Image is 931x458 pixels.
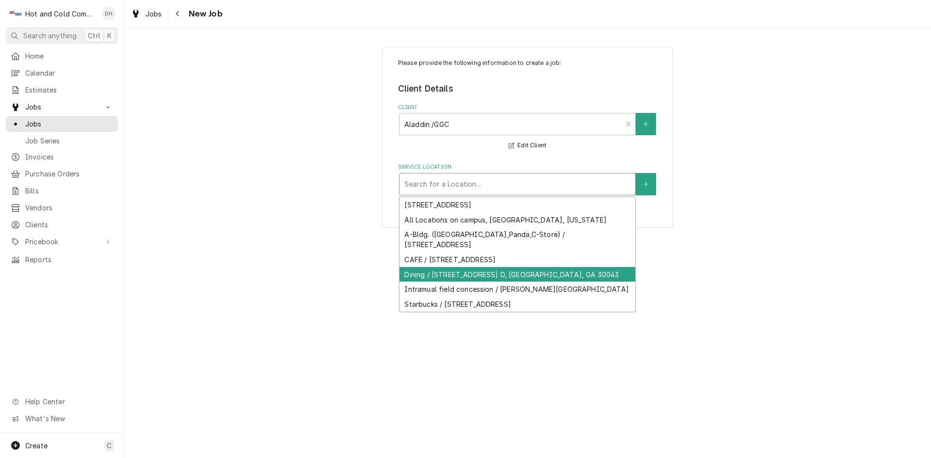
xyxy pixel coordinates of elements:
a: Clients [6,217,118,233]
div: H [9,7,22,20]
a: Invoices [6,149,118,165]
span: Jobs [25,102,98,112]
legend: Client Details [398,82,658,95]
a: Go to Help Center [6,394,118,410]
span: C [107,441,112,451]
label: Service Location [398,163,658,171]
span: Estimates [25,85,113,95]
span: Create [25,442,48,450]
div: [STREET_ADDRESS] [400,197,635,212]
a: Vendors [6,200,118,216]
button: Search anythingCtrlK [6,27,118,44]
svg: Create New Client [643,121,649,127]
a: Purchase Orders [6,166,118,182]
span: Help Center [25,396,112,407]
span: Invoices [25,152,113,162]
div: Dining / [STREET_ADDRESS] D, [GEOGRAPHIC_DATA], GA 30043 [400,267,635,282]
span: Jobs [145,9,162,19]
a: Home [6,48,118,64]
span: Home [25,51,113,61]
button: Navigate back [170,6,186,21]
div: Job Create/Update [382,47,673,228]
button: Create New Client [636,113,656,135]
a: Go to Pricebook [6,234,118,250]
a: Jobs [127,6,166,22]
svg: Create New Location [643,181,649,188]
p: Please provide the following information to create a job: [398,59,658,67]
a: Bills [6,183,118,199]
span: K [107,31,112,41]
span: Reports [25,254,113,265]
div: Job Create/Update Form [398,59,658,195]
span: What's New [25,413,112,424]
button: Edit Client [507,140,548,152]
div: Intramual field concession / [PERSON_NAME][GEOGRAPHIC_DATA] [400,282,635,297]
span: Vendors [25,203,113,213]
span: Search anything [23,31,77,41]
div: A-Bldg. ([GEOGRAPHIC_DATA],Panda,C-Store) / [STREET_ADDRESS] [400,227,635,253]
div: Service Location [398,163,658,195]
div: Client [398,104,658,152]
span: Calendar [25,68,113,78]
span: Job Series [25,136,113,146]
span: Clients [25,220,113,230]
a: Jobs [6,116,118,132]
div: Hot and Cold Commercial Kitchens, Inc.'s Avatar [9,7,22,20]
div: Daryl Harris's Avatar [102,7,115,20]
a: Go to Jobs [6,99,118,115]
span: Jobs [25,119,113,129]
div: CAFE / [STREET_ADDRESS] [400,252,635,267]
div: All Locations on campus, [GEOGRAPHIC_DATA], [US_STATE] [400,212,635,227]
div: Starbucks / [STREET_ADDRESS] [400,297,635,312]
a: Job Series [6,133,118,149]
span: Ctrl [88,31,100,41]
label: Client [398,104,658,111]
span: Pricebook [25,237,98,247]
a: Estimates [6,82,118,98]
div: DH [102,7,115,20]
a: Reports [6,252,118,268]
button: Create New Location [636,173,656,195]
a: Go to What's New [6,411,118,426]
span: New Job [186,7,223,20]
div: Hot and Cold Commercial Kitchens, Inc. [25,9,96,19]
span: Purchase Orders [25,169,113,179]
a: Calendar [6,65,118,81]
span: Bills [25,186,113,196]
